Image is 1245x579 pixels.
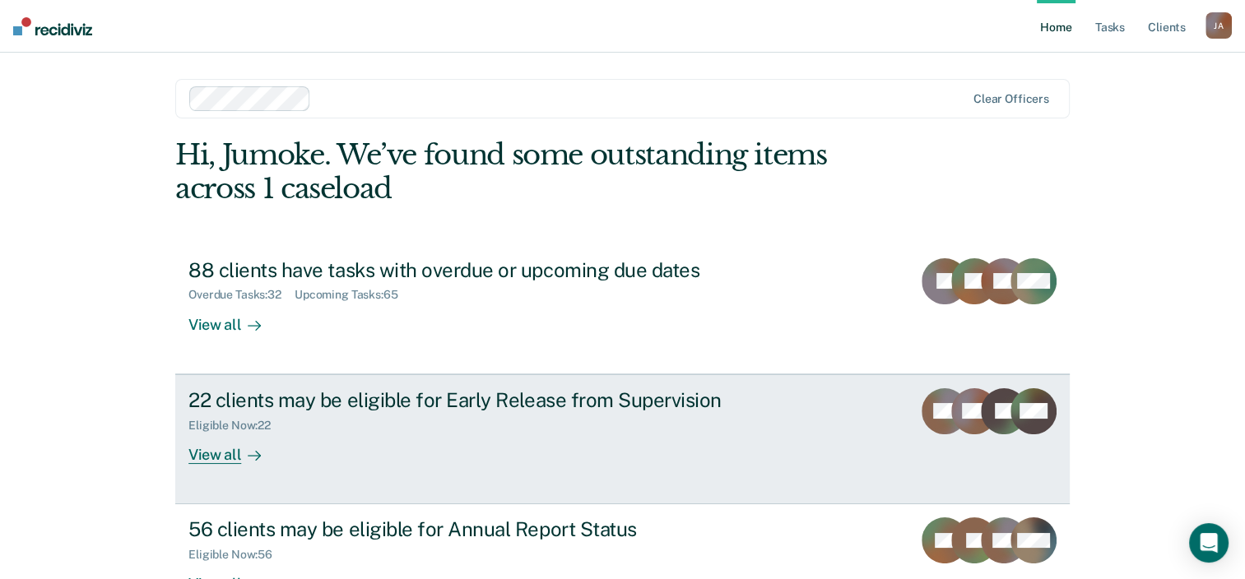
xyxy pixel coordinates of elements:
div: 56 clients may be eligible for Annual Report Status [188,517,766,541]
div: Upcoming Tasks : 65 [295,288,411,302]
div: Overdue Tasks : 32 [188,288,295,302]
div: Eligible Now : 56 [188,548,286,562]
div: Clear officers [973,92,1049,106]
img: Recidiviz [13,17,92,35]
div: J A [1206,12,1232,39]
div: View all [188,302,281,334]
div: Eligible Now : 22 [188,419,284,433]
div: View all [188,432,281,464]
button: JA [1206,12,1232,39]
div: Hi, Jumoke. We’ve found some outstanding items across 1 caseload [175,138,890,206]
a: 22 clients may be eligible for Early Release from SupervisionEligible Now:22View all [175,374,1070,504]
div: 22 clients may be eligible for Early Release from Supervision [188,388,766,412]
div: Open Intercom Messenger [1189,523,1229,563]
div: 88 clients have tasks with overdue or upcoming due dates [188,258,766,282]
a: 88 clients have tasks with overdue or upcoming due datesOverdue Tasks:32Upcoming Tasks:65View all [175,245,1070,374]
